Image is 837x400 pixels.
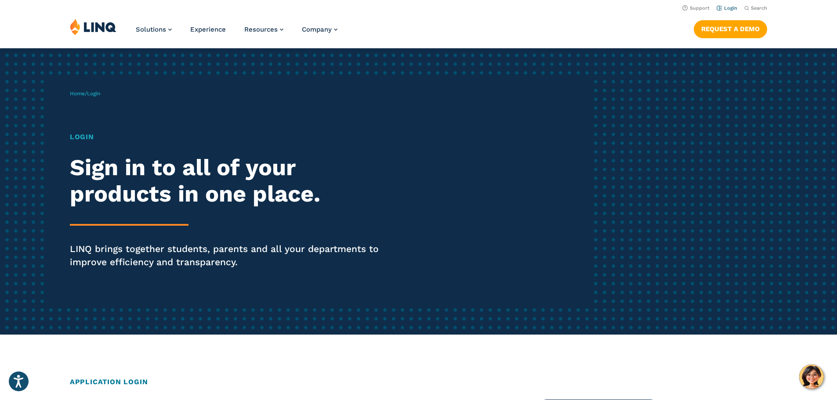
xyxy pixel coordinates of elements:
[136,25,166,33] span: Solutions
[70,377,767,387] h2: Application Login
[302,25,332,33] span: Company
[751,5,767,11] span: Search
[244,25,283,33] a: Resources
[190,25,226,33] a: Experience
[694,18,767,38] nav: Button Navigation
[70,90,85,97] a: Home
[682,5,710,11] a: Support
[87,90,100,97] span: Login
[70,155,392,207] h2: Sign in to all of your products in one place.
[136,18,337,47] nav: Primary Navigation
[70,132,392,142] h1: Login
[70,18,116,35] img: LINQ | K‑12 Software
[244,25,278,33] span: Resources
[136,25,172,33] a: Solutions
[70,242,392,269] p: LINQ brings together students, parents and all your departments to improve efficiency and transpa...
[744,5,767,11] button: Open Search Bar
[717,5,737,11] a: Login
[799,364,824,389] button: Hello, have a question? Let’s chat.
[302,25,337,33] a: Company
[694,20,767,38] a: Request a Demo
[70,90,100,97] span: /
